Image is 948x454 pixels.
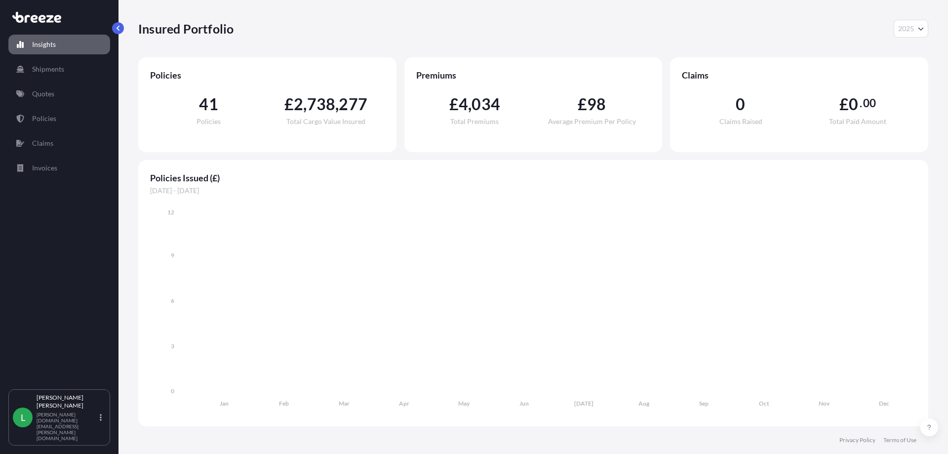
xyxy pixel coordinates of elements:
span: , [468,96,472,112]
tspan: 12 [167,208,174,216]
a: Shipments [8,59,110,79]
p: Claims [32,138,53,148]
tspan: Sep [699,400,709,407]
p: Quotes [32,89,54,99]
span: Policies Issued (£) [150,172,916,184]
p: Invoices [32,163,57,173]
span: [DATE] - [DATE] [150,186,916,196]
span: . [860,99,862,107]
a: Policies [8,109,110,128]
span: 0 [736,96,745,112]
tspan: 6 [171,297,174,304]
a: Terms of Use [883,436,916,444]
span: 4 [459,96,468,112]
tspan: Aug [638,400,650,407]
a: Privacy Policy [839,436,875,444]
span: Total Premiums [450,118,499,125]
tspan: 9 [171,251,174,259]
span: 2025 [898,24,914,34]
span: , [335,96,339,112]
span: L [21,413,25,422]
span: 277 [339,96,367,112]
span: 034 [472,96,500,112]
tspan: Mar [339,400,350,407]
span: £ [839,96,849,112]
span: £ [578,96,587,112]
span: Claims [682,69,916,81]
tspan: Nov [819,400,830,407]
a: Invoices [8,158,110,178]
p: [PERSON_NAME] [PERSON_NAME] [37,394,98,410]
p: Insured Portfolio [138,21,234,37]
span: Policies [197,118,221,125]
span: Average Premium Per Policy [548,118,636,125]
tspan: Apr [399,400,409,407]
tspan: Oct [759,400,769,407]
span: Premiums [416,69,651,81]
p: [PERSON_NAME][DOMAIN_NAME][EMAIL_ADDRESS][PERSON_NAME][DOMAIN_NAME] [37,412,98,441]
a: Claims [8,133,110,153]
p: Insights [32,40,56,49]
span: , [303,96,307,112]
span: 98 [587,96,606,112]
button: Year Selector [894,20,928,38]
tspan: Jun [519,400,529,407]
p: Shipments [32,64,64,74]
tspan: Dec [879,400,889,407]
tspan: Jan [220,400,229,407]
tspan: Feb [279,400,289,407]
span: 2 [294,96,303,112]
p: Policies [32,114,56,124]
span: £ [449,96,459,112]
span: 738 [307,96,336,112]
span: 00 [863,99,876,107]
span: £ [284,96,294,112]
a: Insights [8,35,110,54]
tspan: 3 [171,342,174,350]
span: Claims Raised [719,118,762,125]
span: Total Paid Amount [829,118,886,125]
a: Quotes [8,84,110,104]
tspan: 0 [171,387,174,395]
tspan: May [458,400,470,407]
span: Total Cargo Value Insured [286,118,365,125]
span: 0 [849,96,858,112]
span: 41 [199,96,218,112]
tspan: [DATE] [574,400,593,407]
span: Policies [150,69,385,81]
